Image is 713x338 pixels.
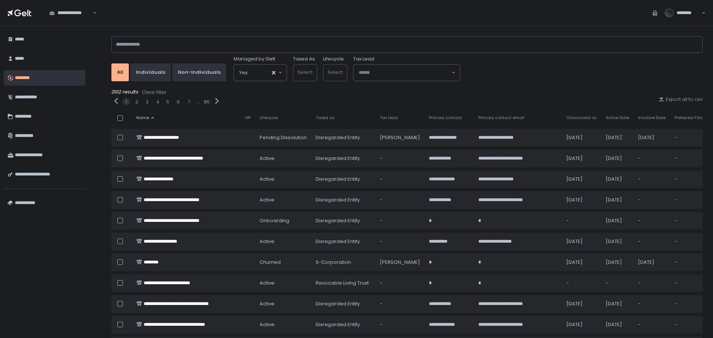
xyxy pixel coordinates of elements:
span: active [260,321,274,328]
label: Lifecycle [323,56,344,62]
div: - [380,238,420,245]
div: [DATE] [566,197,597,203]
span: active [260,280,274,286]
div: - [638,176,665,183]
button: Export all to csv [658,96,703,103]
div: - [638,238,665,245]
span: churned [260,259,281,266]
span: Tax Lead [353,56,374,62]
div: - [380,197,420,203]
div: - [566,280,597,286]
div: - [380,217,420,224]
div: Disregarded Entity [316,238,371,245]
span: onboarding [260,217,289,224]
div: - [380,321,420,328]
span: active [260,238,274,245]
div: [DATE] [638,134,665,141]
span: Onboarded on [566,115,597,121]
input: Search for option [248,69,271,76]
div: - [638,217,665,224]
span: Primary contact [429,115,462,121]
div: - [674,176,706,183]
span: active [260,155,274,162]
span: Select [297,69,313,76]
div: [DATE] [606,238,629,245]
div: Disregarded Entity [316,176,371,183]
div: Search for option [45,5,97,21]
div: [DATE] [638,259,665,266]
div: Disregarded Entity [316,134,371,141]
div: [DATE] [606,155,629,162]
div: - [638,301,665,307]
button: 5 [166,99,169,105]
label: Taxed As [293,56,315,62]
span: active [260,176,274,183]
button: 2 [135,99,138,105]
div: 2102 results [111,89,703,96]
button: 7 [188,99,190,105]
div: Disregarded Entity [316,217,371,224]
div: Disregarded Entity [316,197,371,203]
div: Disregarded Entity [316,155,371,162]
span: Tax lead [380,115,398,121]
button: 3 [146,99,149,105]
span: Yes [239,69,248,76]
div: [DATE] [566,301,597,307]
button: 4 [156,99,159,105]
div: [DATE] [566,259,597,266]
div: 1 [126,99,127,105]
div: - [380,301,420,307]
span: Select [328,69,343,76]
div: - [674,197,706,203]
div: [DATE] [566,176,597,183]
div: Search for option [234,65,287,81]
div: - [638,155,665,162]
div: Disregarded Entity [316,321,371,328]
div: [PERSON_NAME] [380,134,420,141]
div: - [380,280,420,286]
div: - [380,155,420,162]
div: - [674,155,706,162]
div: - [638,197,665,203]
div: [DATE] [566,321,597,328]
button: Non-Individuals [172,63,226,81]
div: [DATE] [606,134,629,141]
button: Individuals [130,63,171,81]
div: [DATE] [606,259,629,266]
span: Primary contact email [478,115,524,121]
div: [DATE] [566,134,597,141]
div: - [674,321,706,328]
div: - [674,259,706,266]
span: active [260,197,274,203]
span: Name [136,115,149,121]
button: All [111,63,129,81]
div: Individuals [136,69,165,76]
div: - [638,280,665,286]
button: Clear Selected [272,71,276,75]
div: - [380,176,420,183]
div: - [566,217,597,224]
div: Search for option [354,65,460,81]
div: [DATE] [566,238,597,245]
div: ... [196,98,199,105]
div: [DATE] [606,217,629,224]
span: VIP [245,115,251,121]
button: Clear filter [141,89,167,96]
button: 85 [204,99,210,105]
button: 6 [177,99,180,105]
div: Non-Individuals [178,69,221,76]
span: Preferred Filing [674,115,706,121]
span: Taxed as [316,115,335,121]
div: Disregarded Entity [316,301,371,307]
div: [DATE] [606,301,629,307]
span: active [260,301,274,307]
div: - [674,134,706,141]
span: Active Date [606,115,629,121]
